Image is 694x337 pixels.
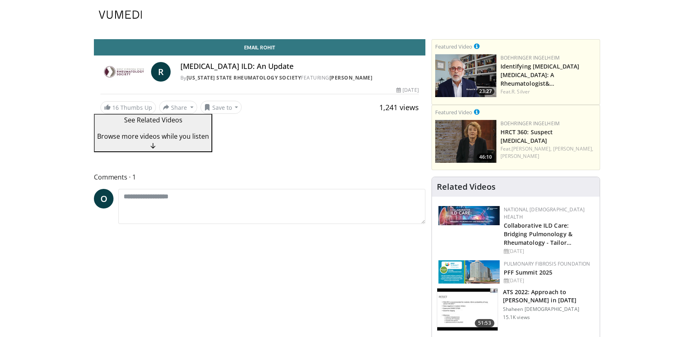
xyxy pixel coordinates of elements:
[474,42,480,51] a: This is paid for by Boehringer Ingelheim
[200,101,242,114] button: Save to
[474,107,480,116] a: This is paid for by Boehringer Ingelheim
[437,288,498,331] img: 5903cf87-07ec-4ec6-b228-01333f75c79d.150x105_q85_crop-smart_upscale.jpg
[512,88,530,95] a: R. Silver
[438,260,500,284] img: 84d5d865-2f25-481a-859d-520685329e32.png.150x105_q85_autocrop_double_scale_upscale_version-0.2.png
[500,54,560,61] a: Boehringer Ingelheim
[100,101,156,114] a: 16 Thumbs Up
[512,145,552,152] a: [PERSON_NAME],
[504,248,593,255] div: [DATE]
[379,102,419,112] span: 1,241 views
[438,206,500,225] img: 7e341e47-e122-4d5e-9c74-d0a8aaff5d49.jpg.150x105_q85_autocrop_double_scale_upscale_version-0.2.jpg
[97,132,209,141] span: Browse more videos while you listen
[504,268,553,276] a: PFF Summit 2025
[435,43,472,50] small: Featured Video
[94,172,425,182] span: Comments 1
[180,62,419,71] h4: [MEDICAL_DATA] ILD: An Update
[503,288,595,304] h3: ATS 2022: Approach to [PERSON_NAME] in [DATE]
[500,62,596,87] h3: Identifying Autoimmune Interstitial Lung Diseases: A Rheumatologist's Perspective
[435,54,496,97] a: 23:27
[503,306,595,313] p: Shaheen [DEMOGRAPHIC_DATA]
[151,62,171,82] a: R
[477,88,494,95] span: 23:27
[500,145,596,160] div: Feat.
[553,145,593,152] a: [PERSON_NAME],
[437,182,496,192] h4: Related Videos
[500,88,596,95] div: Feat.
[97,115,209,125] p: See Related Videos
[504,221,593,246] h2: Collaborative ILD Care: Bridging Pulmonology & Rheumatology - Tailoring Treatment in CTD-ILD (Fre...
[500,62,580,87] a: Identifying [MEDICAL_DATA] [MEDICAL_DATA]: A Rheumatologist&…
[477,153,494,161] span: 46:10
[475,319,494,327] span: 51:53
[504,277,593,284] div: [DATE]
[435,109,472,116] small: Featured Video
[500,120,560,127] a: Boehringer Ingelheim
[504,260,590,267] a: Pulmonary Fibrosis Foundation
[329,74,373,81] a: [PERSON_NAME]
[435,120,496,163] a: 46:10
[94,39,425,55] a: Email Rohit
[112,104,119,111] span: 16
[99,11,142,19] img: VuMedi Logo
[435,120,496,163] img: 8340d56b-4f12-40ce-8f6a-f3da72802623.png.150x105_q85_crop-smart_upscale.png
[437,288,595,331] a: 51:53 ATS 2022: Approach to [PERSON_NAME] in [DATE] Shaheen [DEMOGRAPHIC_DATA] 15.1K views
[500,128,553,144] a: HRCT 360: Suspect [MEDICAL_DATA]
[187,74,301,81] a: [US_STATE] State Rheumatology Society
[100,62,148,82] img: West Virginia State Rheumatology Society
[504,206,585,220] a: National [DEMOGRAPHIC_DATA] Health
[500,153,539,160] a: [PERSON_NAME]
[435,54,496,97] img: dcc7dc38-d620-4042-88f3-56bf6082e623.png.150x105_q85_crop-smart_upscale.png
[94,189,113,208] a: O
[396,86,418,94] div: [DATE]
[503,314,530,321] p: 15.1K views
[180,74,419,82] div: By FEATURING
[94,114,212,152] button: See Related Videos Browse more videos while you listen
[504,222,572,246] a: Collaborative ILD Care: Bridging Pulmonology & Rheumatology - Tailor…
[159,101,197,114] button: Share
